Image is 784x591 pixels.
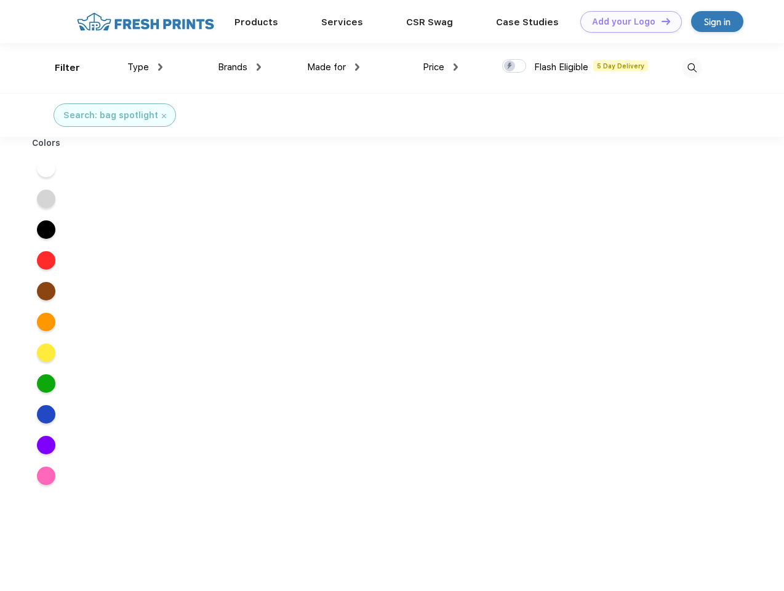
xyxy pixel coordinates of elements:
[158,63,162,71] img: dropdown.png
[307,62,346,73] span: Made for
[73,11,218,33] img: fo%20logo%202.webp
[218,62,247,73] span: Brands
[234,17,278,28] a: Products
[55,61,80,75] div: Filter
[355,63,359,71] img: dropdown.png
[257,63,261,71] img: dropdown.png
[127,62,149,73] span: Type
[592,17,655,27] div: Add your Logo
[662,18,670,25] img: DT
[63,109,158,122] div: Search: bag spotlight
[704,15,730,29] div: Sign in
[593,60,648,71] span: 5 Day Delivery
[454,63,458,71] img: dropdown.png
[423,62,444,73] span: Price
[534,62,588,73] span: Flash Eligible
[162,114,166,118] img: filter_cancel.svg
[682,58,702,78] img: desktop_search.svg
[691,11,743,32] a: Sign in
[23,137,70,150] div: Colors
